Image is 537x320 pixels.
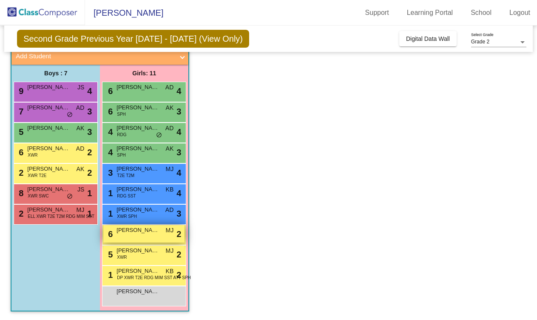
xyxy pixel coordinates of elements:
[116,287,159,296] span: [PERSON_NAME]
[116,226,159,234] span: [PERSON_NAME]
[27,124,70,132] span: [PERSON_NAME]
[117,131,126,138] span: RDG
[176,146,181,159] span: 3
[87,105,92,118] span: 3
[17,30,249,48] span: Second Grade Previous Year [DATE] - [DATE] (View Only)
[106,209,113,218] span: 1
[67,111,73,118] span: do_not_disturb_alt
[166,165,174,174] span: MJ
[17,148,23,157] span: 6
[77,185,84,194] span: JS
[176,207,181,220] span: 3
[77,83,84,92] span: JS
[116,165,159,173] span: [PERSON_NAME]
[106,86,113,96] span: 6
[17,168,23,177] span: 2
[106,127,113,137] span: 4
[166,267,174,276] span: KB
[116,267,159,275] span: [PERSON_NAME]
[116,103,159,112] span: [PERSON_NAME]
[116,124,159,132] span: [PERSON_NAME]
[28,152,37,158] span: XWR
[106,229,113,239] span: 6
[166,246,174,255] span: MJ
[117,213,137,220] span: XWR SPH
[176,105,181,118] span: 3
[106,270,113,280] span: 1
[166,226,174,235] span: MJ
[17,107,23,116] span: 7
[406,35,450,42] span: Digital Data Wall
[106,250,113,259] span: 5
[165,124,173,133] span: AD
[76,144,84,153] span: AD
[117,193,136,199] span: RDG SST
[166,103,174,112] span: AK
[27,206,70,214] span: [PERSON_NAME]
[85,6,163,20] span: [PERSON_NAME]
[17,209,23,218] span: 2
[116,83,159,91] span: [PERSON_NAME]
[27,185,70,194] span: [PERSON_NAME]
[28,172,46,179] span: XWR T2E
[117,274,191,281] span: DP XWR T2E RDG MIM SST ATT SPH
[176,248,181,261] span: 2
[27,144,70,153] span: [PERSON_NAME]
[166,144,174,153] span: AK
[116,144,159,153] span: [PERSON_NAME]
[464,6,498,20] a: School
[76,103,84,112] span: AD
[87,166,92,179] span: 2
[117,111,126,117] span: SPH
[17,189,23,198] span: 8
[17,127,23,137] span: 5
[87,126,92,138] span: 3
[28,213,94,220] span: ELL XWR T2E T2M RDG MIM SST
[176,269,181,281] span: 2
[77,124,85,133] span: AK
[77,165,85,174] span: AK
[17,86,23,96] span: 9
[471,39,489,45] span: Grade 2
[27,83,70,91] span: [PERSON_NAME]
[87,187,92,200] span: 1
[117,172,134,179] span: T2E T2M
[11,65,100,82] div: Boys : 7
[11,48,188,65] mat-expansion-panel-header: Add Student
[16,51,174,61] mat-panel-title: Add Student
[503,6,537,20] a: Logout
[176,187,181,200] span: 4
[156,132,162,139] span: do_not_disturb_alt
[106,189,113,198] span: 1
[27,165,70,173] span: [PERSON_NAME]
[176,126,181,138] span: 4
[87,207,92,220] span: 1
[358,6,396,20] a: Support
[399,31,457,46] button: Digital Data Wall
[176,85,181,97] span: 4
[165,83,173,92] span: AD
[87,146,92,159] span: 2
[106,107,113,116] span: 6
[28,193,48,199] span: XWR SWC
[116,206,159,214] span: [PERSON_NAME]
[400,6,460,20] a: Learning Portal
[106,148,113,157] span: 4
[165,206,173,214] span: AD
[176,228,181,240] span: 2
[100,65,188,82] div: Girls: 11
[116,246,159,255] span: [PERSON_NAME]
[116,185,159,194] span: [PERSON_NAME]
[117,254,127,260] span: XWR
[77,206,85,214] span: MJ
[166,185,174,194] span: KB
[27,103,70,112] span: [PERSON_NAME] [PERSON_NAME]
[176,166,181,179] span: 4
[87,85,92,97] span: 4
[117,152,126,158] span: SPH
[67,193,73,200] span: do_not_disturb_alt
[106,168,113,177] span: 3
